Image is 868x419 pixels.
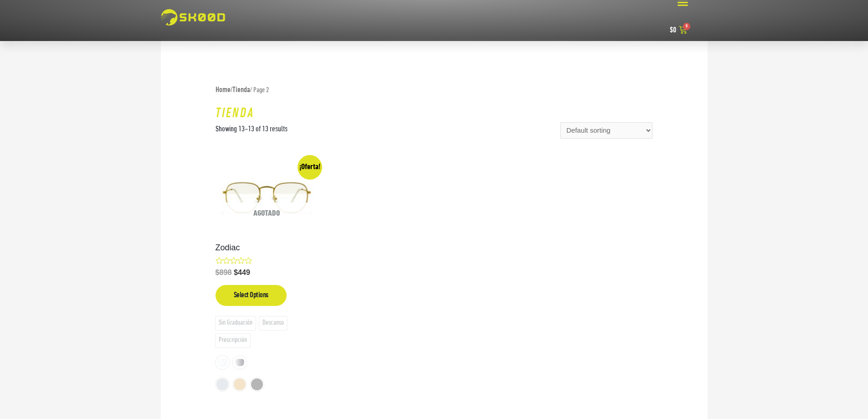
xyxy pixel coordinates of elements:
span: $ [234,268,238,276]
h1: Tienda [216,106,653,122]
a: $0 [658,20,698,41]
bdi: 449 [234,268,250,276]
p: Showing 13–13 of 13 results [216,122,288,137]
a: Select options for “Zodiac” [216,285,287,305]
ul: Tratamiento [216,354,318,371]
select: Shop order [560,122,652,139]
a: Tienda [232,86,250,94]
span: $ [670,26,673,35]
bdi: 898 [216,268,232,276]
a: Zodiac [216,243,318,253]
bdi: 0 [670,26,676,35]
a: Home [216,86,231,94]
ul: Color [216,376,318,393]
ul: Graduación [216,315,318,349]
nav: / / Page 2 [216,83,653,98]
a: Agotado [216,159,318,236]
span: $ [216,268,220,276]
span: Agotado [224,202,310,228]
span: ¡Oferta! [298,155,322,180]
